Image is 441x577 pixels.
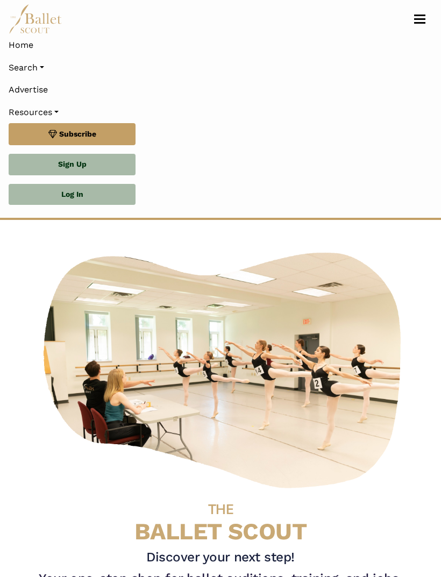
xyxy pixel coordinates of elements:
img: gem.svg [48,128,57,140]
a: Search [9,56,432,79]
a: Log In [9,184,136,205]
span: THE [208,501,233,517]
img: A group of ballerinas talking to each other in a ballet studio [35,241,414,494]
a: Subscribe [9,123,136,145]
a: Resources [9,101,432,124]
h3: Discover your next step! [35,548,406,566]
h4: BALLET SCOUT [35,494,406,545]
a: Advertise [9,79,432,101]
button: Toggle navigation [407,14,432,24]
span: Subscribe [59,128,96,140]
a: Home [9,34,432,56]
a: Sign Up [9,154,136,175]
